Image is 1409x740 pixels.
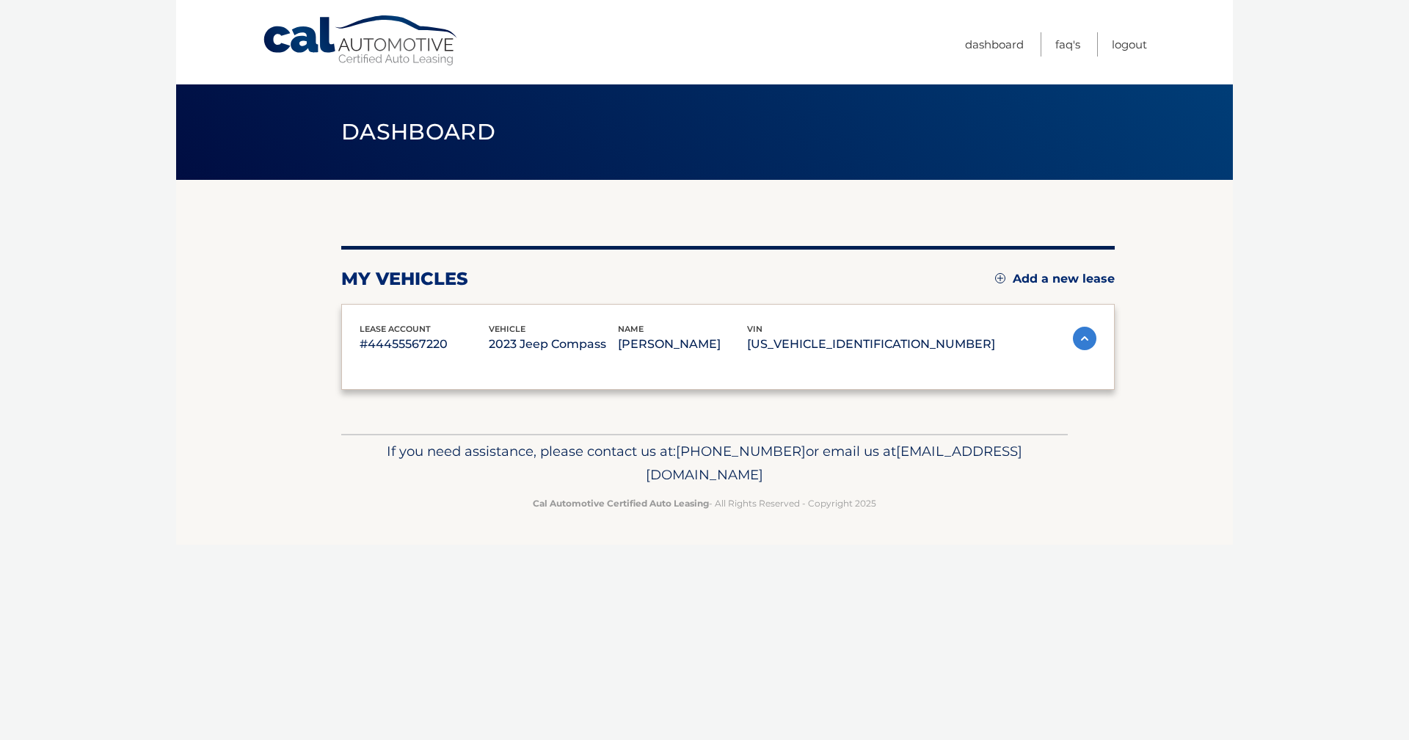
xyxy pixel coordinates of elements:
span: [PHONE_NUMBER] [676,443,806,460]
p: 2023 Jeep Compass [489,334,618,355]
span: [EMAIL_ADDRESS][DOMAIN_NAME] [646,443,1022,483]
img: add.svg [995,273,1005,283]
p: - All Rights Reserved - Copyright 2025 [351,496,1058,511]
span: Dashboard [341,118,495,145]
a: Add a new lease [995,272,1115,286]
a: Dashboard [965,32,1024,57]
a: FAQ's [1055,32,1080,57]
img: accordion-active.svg [1073,327,1096,350]
span: lease account [360,324,431,334]
p: [US_VEHICLE_IDENTIFICATION_NUMBER] [747,334,995,355]
p: #44455567220 [360,334,489,355]
span: name [618,324,644,334]
span: vehicle [489,324,525,334]
p: [PERSON_NAME] [618,334,747,355]
a: Logout [1112,32,1147,57]
a: Cal Automotive [262,15,460,67]
span: vin [747,324,762,334]
p: If you need assistance, please contact us at: or email us at [351,440,1058,487]
strong: Cal Automotive Certified Auto Leasing [533,498,709,509]
h2: my vehicles [341,268,468,290]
